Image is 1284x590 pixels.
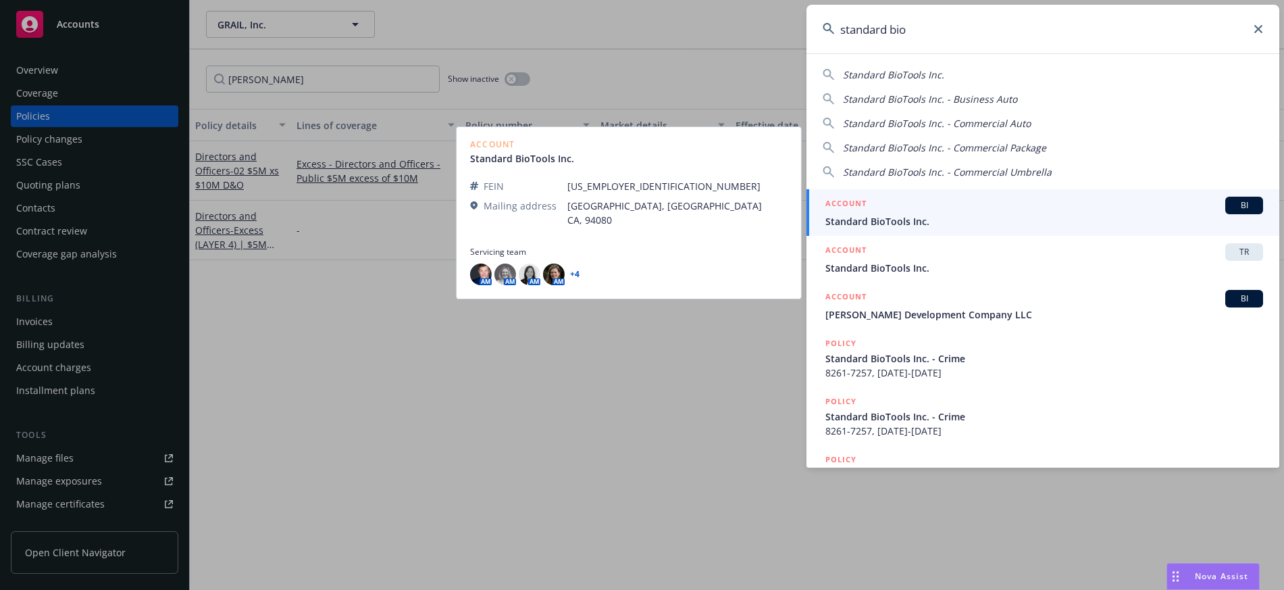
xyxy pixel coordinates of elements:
a: ACCOUNTTRStandard BioTools Inc. [806,236,1279,282]
a: ACCOUNTBI[PERSON_NAME] Development Company LLC [806,282,1279,329]
h5: ACCOUNT [825,290,867,306]
a: POLICYStandard BioTools Inc. - Crime8261-7257, [DATE]-[DATE] [806,387,1279,445]
span: Standard BioTools Inc. [843,68,944,81]
span: Standard BioTools Inc. - Crime [825,410,1263,424]
h5: ACCOUNT [825,243,867,260]
a: ACCOUNTBIStandard BioTools Inc. [806,189,1279,236]
span: BI [1231,293,1258,305]
a: POLICYStandard BioTools Inc. - Crime8261-7257, [DATE]-[DATE] [806,329,1279,387]
span: Nova Assist [1195,570,1248,582]
h5: POLICY [825,453,856,466]
span: Standard BioTools Inc. [825,214,1263,228]
span: 8261-7257, [DATE]-[DATE] [825,366,1263,380]
div: Drag to move [1167,564,1184,589]
span: Standard BioTools Inc. [825,261,1263,275]
span: Standard BioTools Inc. - Crime [825,351,1263,366]
h5: ACCOUNT [825,197,867,213]
span: [PERSON_NAME] Development Company LLC [825,308,1263,322]
h5: POLICY [825,395,856,408]
span: BI [1231,199,1258,212]
button: Nova Assist [1166,563,1260,590]
span: Standard BioTools Inc. - Commercial Package [843,141,1046,154]
a: POLICY [806,445,1279,503]
span: 8261-7257, [DATE]-[DATE] [825,424,1263,438]
span: Standard BioTools Inc. - Commercial Umbrella [843,166,1052,178]
span: TR [1231,246,1258,258]
span: Standard BioTools Inc. - Commercial Auto [843,117,1031,130]
span: Standard BioTools Inc. - Business Auto [843,93,1017,105]
input: Search... [806,5,1279,53]
h5: POLICY [825,337,856,350]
